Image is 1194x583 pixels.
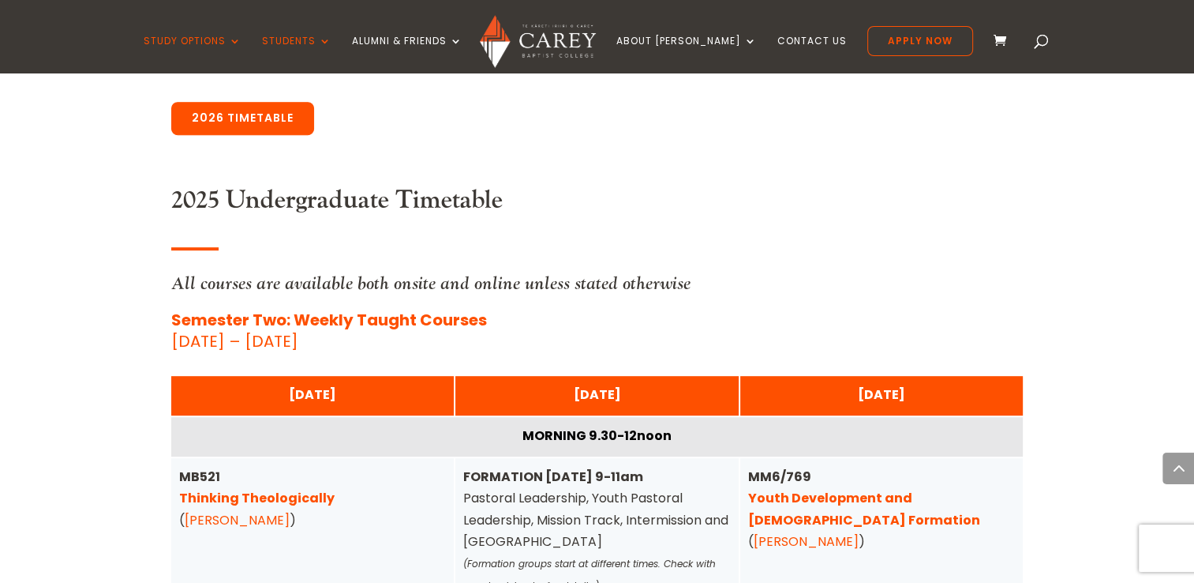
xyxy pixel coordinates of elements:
[179,468,335,507] strong: MB521
[748,489,980,528] a: Youth Development and [DEMOGRAPHIC_DATA] Formation
[171,272,691,295] em: All courses are available both onsite and online unless stated otherwise
[144,36,241,73] a: Study Options
[463,384,731,405] div: [DATE]
[867,26,973,56] a: Apply Now
[171,310,1024,352] p: [DATE] – [DATE]
[748,466,1016,552] div: ( )
[179,384,447,405] div: [DATE]
[179,489,335,507] a: Thinking Theologically
[748,384,1016,405] div: [DATE]
[262,36,331,73] a: Students
[171,186,1024,224] h3: 2025 Undergraduate Timetable
[777,36,847,73] a: Contact Us
[171,309,487,331] strong: Semester Two: Weekly Taught Courses
[616,36,757,73] a: About [PERSON_NAME]
[179,466,447,531] div: ( )
[754,532,859,551] a: [PERSON_NAME]
[480,15,596,68] img: Carey Baptist College
[748,468,980,528] strong: MM6/769
[171,102,314,135] a: 2026 Timetable
[185,511,290,529] a: [PERSON_NAME]
[352,36,462,73] a: Alumni & Friends
[463,468,643,486] strong: FORMATION [DATE] 9-11am
[522,427,672,445] strong: MORNING 9.30-12noon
